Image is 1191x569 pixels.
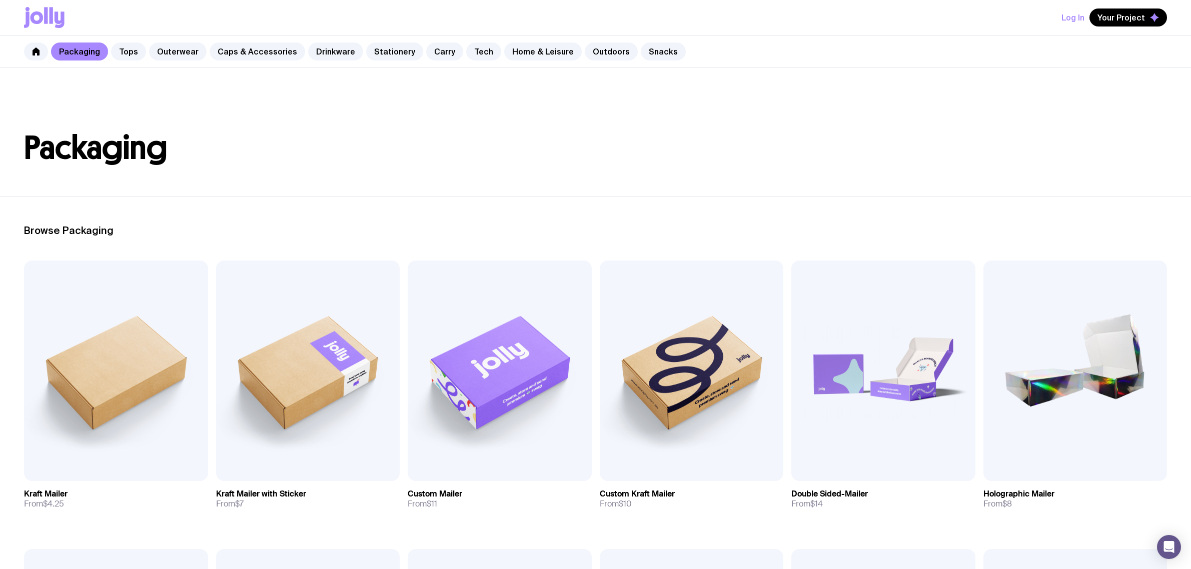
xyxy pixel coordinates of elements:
h3: Kraft Mailer [24,489,68,499]
h3: Custom Kraft Mailer [600,489,675,499]
a: Kraft MailerFrom$4.25 [24,481,208,517]
span: Your Project [1097,12,1145,22]
a: Stationery [366,42,423,60]
a: Custom Kraft MailerFrom$10 [600,481,784,517]
a: Tech [466,42,501,60]
a: Snacks [641,42,686,60]
h3: Kraft Mailer with Sticker [216,489,306,499]
h2: Browse Packaging [24,224,1167,236]
span: From [600,499,632,509]
a: Double Sided-MailerFrom$14 [791,481,975,517]
a: Carry [426,42,463,60]
a: Packaging [51,42,108,60]
a: Outerwear [149,42,207,60]
span: $10 [619,498,632,509]
span: $14 [810,498,823,509]
span: $7 [235,498,244,509]
span: From [216,499,244,509]
span: From [983,499,1012,509]
span: From [791,499,823,509]
span: $4.25 [43,498,64,509]
div: Open Intercom Messenger [1157,535,1181,559]
h3: Custom Mailer [408,489,462,499]
span: From [408,499,437,509]
span: From [24,499,64,509]
h1: Packaging [24,132,1167,164]
a: Outdoors [585,42,638,60]
h3: Double Sided-Mailer [791,489,868,499]
button: Log In [1061,8,1084,26]
a: Tops [111,42,146,60]
span: $8 [1002,498,1012,509]
a: Home & Leisure [504,42,582,60]
a: Kraft Mailer with StickerFrom$7 [216,481,400,517]
a: Custom MailerFrom$11 [408,481,592,517]
a: Drinkware [308,42,363,60]
button: Your Project [1089,8,1167,26]
span: $11 [427,498,437,509]
a: Holographic MailerFrom$8 [983,481,1167,517]
a: Caps & Accessories [210,42,305,60]
h3: Holographic Mailer [983,489,1054,499]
